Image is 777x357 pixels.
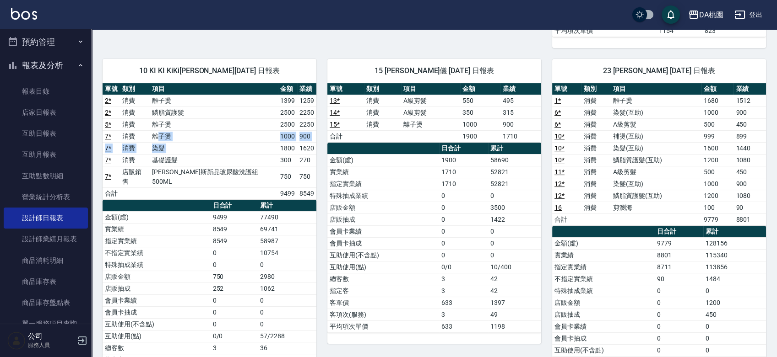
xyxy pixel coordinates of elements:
[703,249,766,261] td: 115340
[488,143,541,155] th: 累計
[150,142,278,154] td: 染髮
[611,107,701,118] td: 染髮(互助)
[734,190,766,202] td: 1080
[278,166,297,187] td: 750
[488,213,541,225] td: 1422
[488,320,541,332] td: 1198
[211,318,258,330] td: 0
[211,235,258,247] td: 8549
[581,107,611,118] td: 消費
[734,118,766,130] td: 450
[581,95,611,107] td: 消費
[488,166,541,178] td: 52821
[701,190,734,202] td: 1200
[327,178,439,190] td: 指定實業績
[211,306,258,318] td: 0
[297,142,316,154] td: 1620
[655,226,703,238] th: 日合計
[439,261,489,273] td: 0/0
[460,95,501,107] td: 550
[401,83,460,95] th: 項目
[552,237,655,249] td: 金額(虛)
[655,261,703,273] td: 8711
[278,154,297,166] td: 300
[655,273,703,285] td: 90
[655,297,703,309] td: 0
[500,95,541,107] td: 495
[552,332,655,344] td: 會員卡抽成
[734,202,766,213] td: 90
[439,202,489,213] td: 0
[581,118,611,130] td: 消費
[488,309,541,320] td: 49
[258,294,316,306] td: 0
[4,123,88,144] a: 互助日報表
[364,107,401,118] td: 消費
[552,285,655,297] td: 特殊抽成業績
[703,237,766,249] td: 128156
[120,154,150,166] td: 消費
[327,249,439,261] td: 互助使用(不含點)
[655,309,703,320] td: 0
[258,223,316,235] td: 69741
[211,282,258,294] td: 252
[258,306,316,318] td: 0
[327,237,439,249] td: 會員卡抽成
[488,261,541,273] td: 10/400
[460,83,501,95] th: 金額
[552,297,655,309] td: 店販金額
[4,53,88,77] button: 報表及分析
[297,154,316,166] td: 270
[211,294,258,306] td: 0
[662,5,680,24] button: save
[552,249,655,261] td: 實業績
[655,249,703,261] td: 8801
[278,95,297,107] td: 1399
[488,273,541,285] td: 42
[581,142,611,154] td: 消費
[364,118,401,130] td: 消費
[120,142,150,154] td: 消費
[734,83,766,95] th: 業績
[552,213,581,225] td: 合計
[297,83,316,95] th: 業績
[103,282,211,294] td: 店販抽成
[701,213,734,225] td: 9779
[7,331,26,350] img: Person
[278,187,297,199] td: 9499
[103,187,120,199] td: 合計
[552,83,581,95] th: 單號
[278,142,297,154] td: 1800
[211,211,258,223] td: 9499
[327,273,439,285] td: 總客數
[4,186,88,208] a: 營業統計分析表
[103,223,211,235] td: 實業績
[703,332,766,344] td: 0
[439,213,489,225] td: 0
[327,285,439,297] td: 指定客
[150,130,278,142] td: 離子燙
[701,107,734,118] td: 1000
[297,107,316,118] td: 2250
[699,9,723,21] div: DA桃園
[278,83,297,95] th: 金額
[211,271,258,282] td: 750
[488,237,541,249] td: 0
[327,320,439,332] td: 平均項次單價
[258,271,316,282] td: 2980
[488,285,541,297] td: 42
[734,130,766,142] td: 899
[103,235,211,247] td: 指定實業績
[611,190,701,202] td: 鱗脂質護髮(互助)
[439,166,489,178] td: 1710
[120,107,150,118] td: 消費
[552,261,655,273] td: 指定實業績
[150,118,278,130] td: 離子燙
[327,202,439,213] td: 店販金額
[552,25,657,37] td: 平均項次單價
[460,107,501,118] td: 350
[611,178,701,190] td: 染髮(互助)
[701,178,734,190] td: 1000
[11,8,37,20] img: Logo
[327,225,439,237] td: 會員卡業績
